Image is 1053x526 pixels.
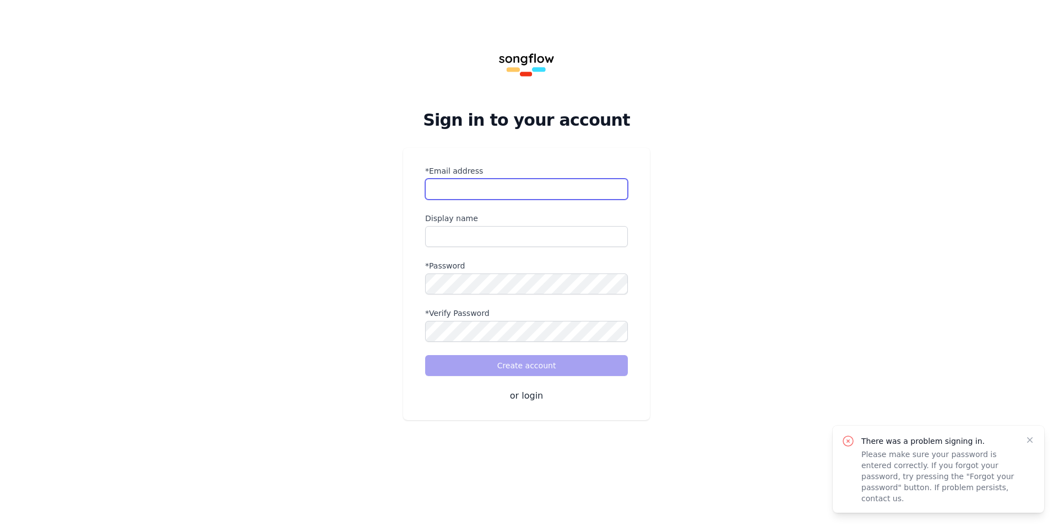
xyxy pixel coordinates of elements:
[425,165,628,176] label: *Email address
[425,213,628,224] label: Display name
[425,389,628,402] button: or login
[425,308,628,319] label: *Verify Password
[491,26,562,97] img: Songflow
[403,110,650,130] h2: Sign in to your account
[425,355,628,376] button: Create account
[425,260,628,271] label: *Password
[861,436,1016,447] p: There was a problem signing in.
[861,449,1016,504] p: Please make sure your password is entered correctly. If you forgot your password, try pressing th...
